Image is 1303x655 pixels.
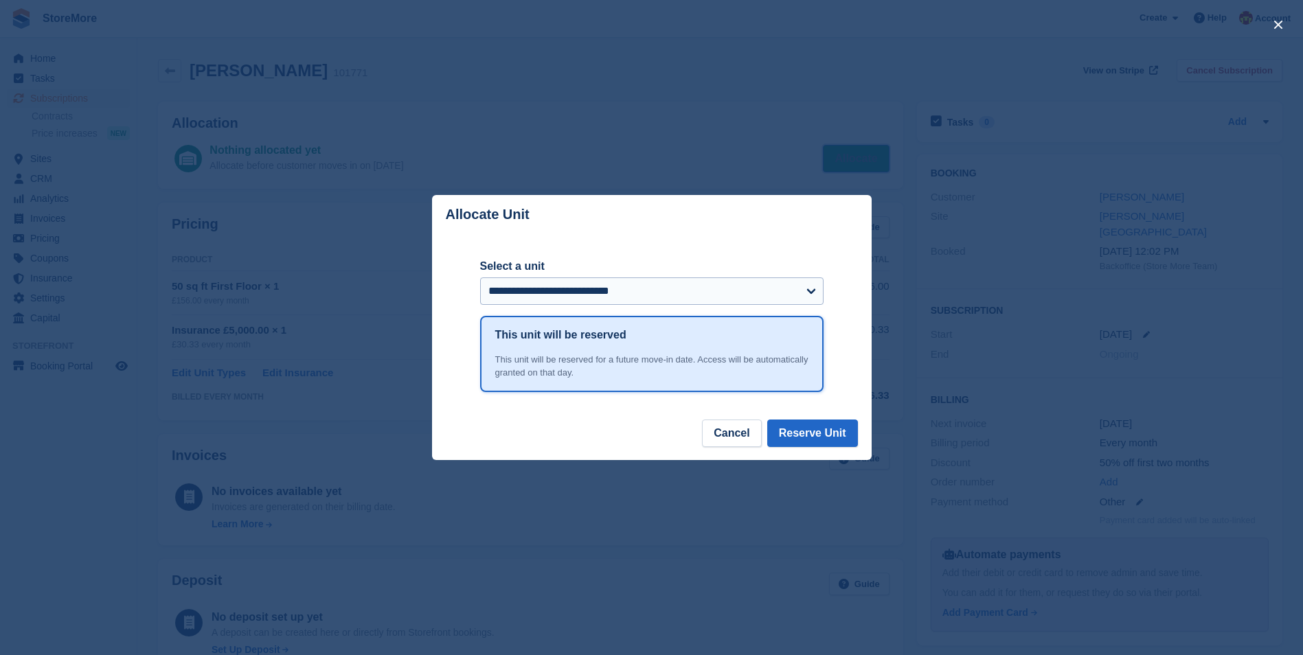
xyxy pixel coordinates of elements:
[767,420,858,447] button: Reserve Unit
[446,207,530,222] p: Allocate Unit
[702,420,761,447] button: Cancel
[495,353,808,380] div: This unit will be reserved for a future move-in date. Access will be automatically granted on tha...
[1267,14,1289,36] button: close
[495,327,626,343] h1: This unit will be reserved
[480,258,824,275] label: Select a unit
